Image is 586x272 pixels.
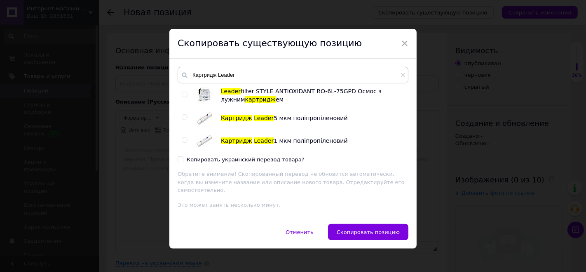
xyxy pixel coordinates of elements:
span: filter STYLE ANTIOXIDANT RO-6L-75GPD Осмос з лужним [221,88,382,103]
button: Отменить [277,224,322,240]
span: 1 мкм поліпропіленовий [274,137,347,144]
img: Leaderfilter STYLE ANTIOXIDANT RO-6L-75GPD Осмос з лужним картриджем [196,88,213,104]
span: Картридж [221,115,252,121]
span: картридж [245,96,276,103]
span: × [401,36,408,50]
span: Картридж [221,137,252,144]
body: Визуальный текстовый редактор, FADA6DE1-C092-4787-8100-067DBBB8DB24 [8,8,314,17]
span: Leader [254,137,274,144]
button: Скопировать позицию [328,224,408,240]
span: Leader [254,115,274,121]
div: Копировать украинский перевод товара? [187,156,305,163]
span: Обратите внимание! Скопированный перевод не обновится автоматически, когда вы измените название и... [178,171,405,193]
span: ем [276,96,284,103]
img: Картридж Leader 5 мкм поліпропіленовий [196,110,213,127]
input: Поиск по товарам и услугам [178,67,408,83]
span: Leader [221,88,241,95]
span: Отменить [286,229,314,235]
img: Картридж Leader 1 мкм поліпропіленовий [196,135,213,147]
span: Это может занять несколько минут. [178,202,281,208]
span: 5 мкм поліпропіленовий [274,115,347,121]
div: Скопировать существующую позицию [169,29,417,59]
span: Скопировать позицию [337,229,400,235]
